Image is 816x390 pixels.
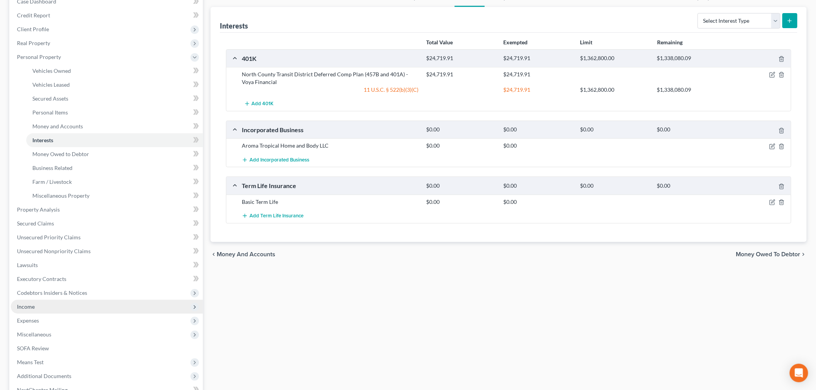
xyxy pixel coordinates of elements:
[577,182,653,190] div: $0.00
[32,192,89,199] span: Miscellaneous Property
[17,303,35,310] span: Income
[423,55,499,62] div: $24,719.91
[26,189,203,203] a: Miscellaneous Property
[17,12,50,18] span: Credit Report
[499,126,576,133] div: $0.00
[736,251,807,257] button: Money Owed to Debtor chevron_right
[11,8,203,22] a: Credit Report
[26,106,203,119] a: Personal Items
[499,142,576,150] div: $0.00
[736,251,801,257] span: Money Owed to Debtor
[17,262,38,268] span: Lawsuits
[32,95,68,102] span: Secured Assets
[11,258,203,272] a: Lawsuits
[11,217,203,230] a: Secured Claims
[657,39,683,45] strong: Remaining
[238,71,423,86] div: North County Transit District Deferred Comp Plan (457B and 401A) - Voya Financial
[499,71,576,78] div: $24,719.91
[17,234,81,240] span: Unsecured Priority Claims
[17,220,54,227] span: Secured Claims
[242,209,303,223] button: Add Term Life Insurance
[32,137,53,143] span: Interests
[11,272,203,286] a: Executory Contracts
[17,289,87,296] span: Codebtors Insiders & Notices
[577,86,653,94] div: $1,362,800.00
[32,67,71,74] span: Vehicles Owned
[17,54,61,60] span: Personal Property
[801,251,807,257] i: chevron_right
[499,182,576,190] div: $0.00
[499,198,576,206] div: $0.00
[499,86,576,94] div: $24,719.91
[252,101,274,107] span: Add 401K
[577,126,653,133] div: $0.00
[17,373,71,379] span: Additional Documents
[238,142,423,150] div: Aroma Tropical Home and Body LLC
[580,39,593,45] strong: Limit
[653,182,730,190] div: $0.00
[17,206,60,213] span: Property Analysis
[238,86,423,94] div: 11 U.S.C. § 522(b)(3)(C)
[423,71,499,78] div: $24,719.91
[423,182,499,190] div: $0.00
[26,64,203,78] a: Vehicles Owned
[26,161,203,175] a: Business Related
[238,182,423,190] div: Term Life Insurance
[250,157,309,163] span: Add Incorporated Business
[17,26,49,32] span: Client Profile
[653,126,730,133] div: $0.00
[653,86,730,94] div: $1,338,080.09
[11,230,203,244] a: Unsecured Priority Claims
[238,126,423,134] div: Incorporated Business
[17,359,44,365] span: Means Test
[250,213,303,219] span: Add Term Life Insurance
[32,178,72,185] span: Farm / Livestock
[499,55,576,62] div: $24,719.91
[220,21,248,30] div: Interests
[423,142,499,150] div: $0.00
[17,276,66,282] span: Executory Contracts
[238,198,423,206] div: Basic Term Life
[17,331,51,338] span: Miscellaneous
[242,97,276,111] button: Add 401K
[26,92,203,106] a: Secured Assets
[577,55,653,62] div: $1,362,800.00
[17,317,39,324] span: Expenses
[17,40,50,46] span: Real Property
[11,203,203,217] a: Property Analysis
[217,251,275,257] span: Money and Accounts
[242,153,309,167] button: Add Incorporated Business
[423,126,499,133] div: $0.00
[211,251,217,257] i: chevron_left
[653,55,730,62] div: $1,338,080.09
[26,119,203,133] a: Money and Accounts
[423,198,499,206] div: $0.00
[32,123,83,129] span: Money and Accounts
[17,345,49,351] span: SOFA Review
[32,109,68,116] span: Personal Items
[426,39,453,45] strong: Total Value
[26,78,203,92] a: Vehicles Leased
[790,364,808,382] div: Open Intercom Messenger
[211,251,275,257] button: chevron_left Money and Accounts
[32,81,70,88] span: Vehicles Leased
[11,341,203,355] a: SOFA Review
[11,244,203,258] a: Unsecured Nonpriority Claims
[503,39,528,45] strong: Exempted
[26,147,203,161] a: Money Owed to Debtor
[32,165,72,171] span: Business Related
[26,133,203,147] a: Interests
[32,151,89,157] span: Money Owed to Debtor
[26,175,203,189] a: Farm / Livestock
[238,54,423,62] div: 401K
[17,248,91,254] span: Unsecured Nonpriority Claims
